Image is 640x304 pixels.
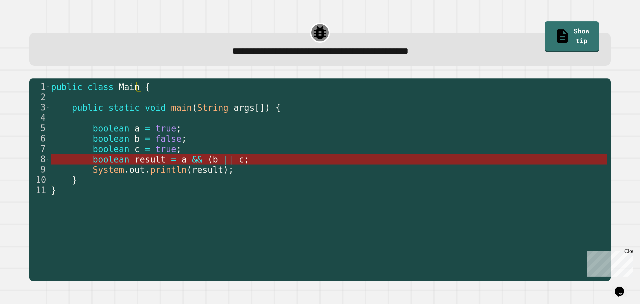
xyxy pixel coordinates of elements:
[192,155,202,165] span: &&
[72,103,103,113] span: public
[29,82,50,92] div: 1
[46,154,50,165] span: Toggle code folding, row 8
[29,102,50,113] div: 3
[197,103,229,113] span: String
[88,82,114,92] span: class
[150,165,187,175] span: println
[545,21,599,52] a: Show tip
[93,155,129,165] span: boolean
[145,134,150,144] span: =
[135,155,166,165] span: result
[171,103,192,113] span: main
[135,123,140,133] span: a
[93,144,129,154] span: boolean
[213,155,218,165] span: b
[29,154,50,165] div: 8
[192,165,223,175] span: result
[145,103,166,113] span: void
[29,113,50,123] div: 4
[29,92,50,102] div: 2
[234,103,255,113] span: args
[29,133,50,144] div: 6
[93,123,129,133] span: boolean
[135,134,140,144] span: b
[46,82,50,92] span: Toggle code folding, rows 1 through 11
[585,248,633,277] iframe: chat widget
[29,185,50,196] div: 11
[612,277,633,297] iframe: chat widget
[155,134,181,144] span: false
[108,103,140,113] span: static
[135,144,140,154] span: c
[29,165,50,175] div: 9
[51,82,82,92] span: public
[223,155,234,165] span: ||
[155,144,176,154] span: true
[3,3,46,42] div: Chat with us now!Close
[145,123,150,133] span: =
[29,123,50,133] div: 5
[29,144,50,154] div: 7
[182,155,187,165] span: a
[46,102,50,113] span: Toggle code folding, rows 3 through 10
[119,82,140,92] span: Main
[129,165,145,175] span: out
[29,175,50,185] div: 10
[145,144,150,154] span: =
[93,165,124,175] span: System
[93,134,129,144] span: boolean
[239,155,244,165] span: c
[155,123,176,133] span: true
[171,155,176,165] span: =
